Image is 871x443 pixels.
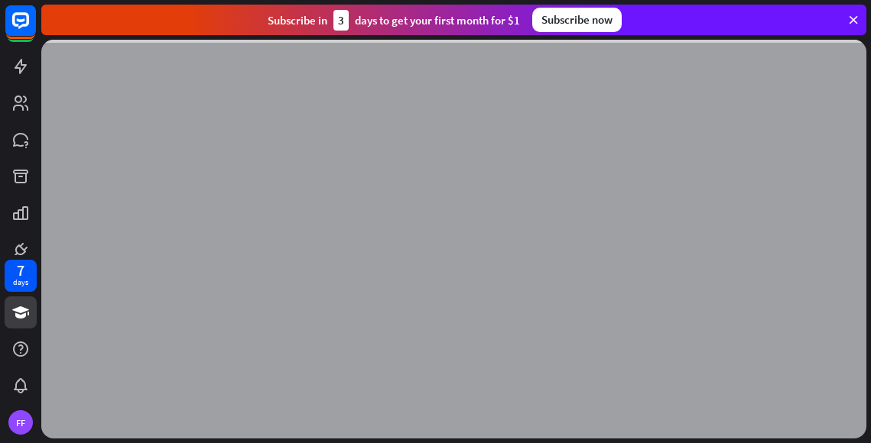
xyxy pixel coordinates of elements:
div: 7 [17,264,24,277]
div: Subscribe now [532,8,622,32]
a: 7 days [5,260,37,292]
div: 3 [333,10,349,31]
div: days [13,277,28,288]
div: Subscribe in days to get your first month for $1 [268,10,520,31]
div: FF [8,410,33,435]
